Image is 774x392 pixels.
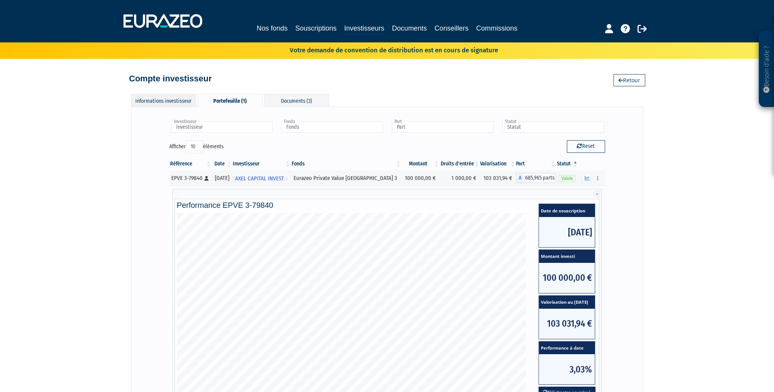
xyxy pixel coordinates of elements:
[402,157,440,170] th: Montant: activer pour trier la colonne par ordre croissant
[169,157,212,170] th: Référence : activer pour trier la colonne par ordre croissant
[539,296,595,309] span: Valorisation au [DATE]
[256,23,287,34] a: Nos fonds
[171,174,209,182] div: EPVE 3-79840
[295,23,336,34] a: Souscriptions
[762,35,771,104] p: Besoin d'aide ?
[516,173,556,183] div: A - Eurazeo Private Value Europe 3
[235,172,284,186] span: AXEL CAPITAL INVEST
[435,23,469,34] a: Conseillers
[214,174,229,182] div: [DATE]
[131,94,196,107] div: Informations investisseur
[268,44,498,55] p: Votre demande de convention de distribution est en cours de signature
[291,157,402,170] th: Fonds: activer pour trier la colonne par ordre croissant
[539,263,595,293] span: 100 000,00 €
[285,172,288,186] i: Voir l'investisseur
[558,175,575,182] span: Valide
[539,250,595,263] span: Montant investi
[402,170,440,186] td: 100 000,00 €
[539,204,595,217] span: Date de souscription
[539,354,595,384] span: 3,03%
[524,173,556,183] span: 685,965 parts
[440,157,480,170] th: Droits d'entrée: activer pour trier la colonne par ordre croissant
[123,14,202,28] img: 1732889491-logotype_eurazeo_blanc_rvb.png
[613,74,645,86] a: Retour
[567,140,605,152] button: Reset
[476,23,518,34] a: Commissions
[539,309,595,339] span: 103 031,94 €
[186,140,203,153] select: Afficheréléments
[539,342,595,355] span: Performance à date
[516,157,556,170] th: Part: activer pour trier la colonne par ordre croissant
[129,74,212,83] h4: Compte investisseur
[212,157,232,170] th: Date: activer pour trier la colonne par ordre croissant
[177,201,597,209] h4: Performance EPVE 3-79840
[516,173,524,183] span: A
[169,140,224,153] label: Afficher éléments
[344,23,384,35] a: Investisseurs
[440,170,480,186] td: 1 000,00 €
[232,157,291,170] th: Investisseur: activer pour trier la colonne par ordre croissant
[198,94,263,107] div: Portefeuille (1)
[480,170,516,186] td: 103 031,94 €
[556,157,578,170] th: Statut : activer pour trier la colonne par ordre d&eacute;croissant
[539,217,595,247] span: [DATE]
[232,170,291,186] a: AXEL CAPITAL INVEST
[294,174,399,182] div: Eurazeo Private Value [GEOGRAPHIC_DATA] 3
[392,23,427,34] a: Documents
[204,176,209,181] i: [Français] Personne physique
[264,94,329,107] div: Documents (3)
[480,157,516,170] th: Valorisation: activer pour trier la colonne par ordre croissant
